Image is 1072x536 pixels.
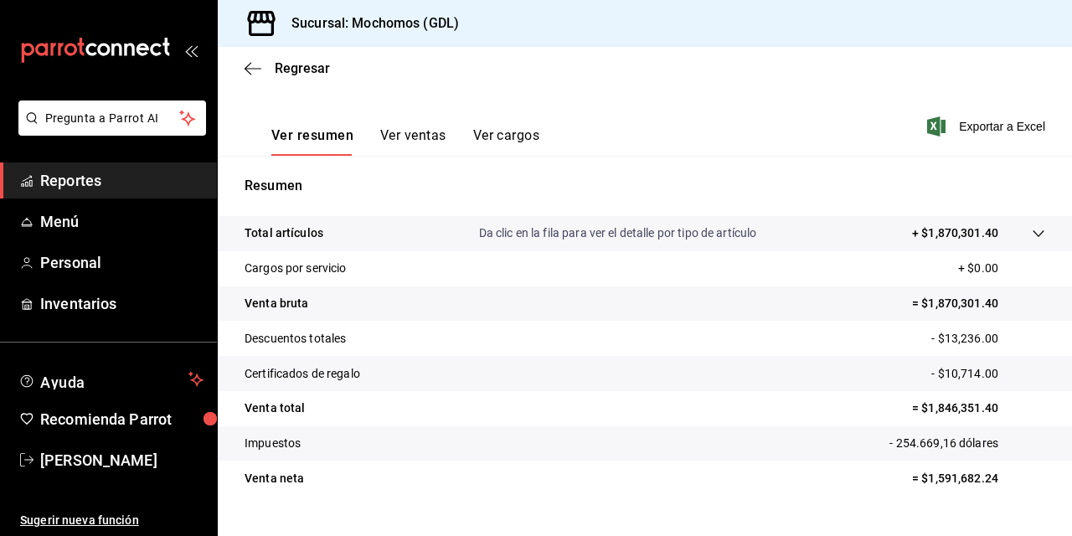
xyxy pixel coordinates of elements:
font: Sugerir nueva función [20,513,139,527]
p: Resumen [245,176,1045,196]
p: - 254.669,16 dólares [889,435,1045,452]
font: Ver resumen [271,127,353,144]
font: Exportar a Excel [959,120,1045,133]
button: open_drawer_menu [184,44,198,57]
p: = $1,591,682.24 [912,470,1045,487]
p: = $1,846,351.40 [912,399,1045,417]
button: Ver ventas [380,127,446,156]
button: Pregunta a Parrot AI [18,100,206,136]
font: Inventarios [40,295,116,312]
button: Exportar a Excel [930,116,1045,137]
p: Impuestos [245,435,301,452]
button: Ver cargos [473,127,540,156]
p: Cargos por servicio [245,260,347,277]
p: - $10,714.00 [931,365,1045,383]
p: Da clic en la fila para ver el detalle por tipo de artículo [479,224,757,242]
button: Regresar [245,60,330,76]
p: - $13,236.00 [931,330,1045,348]
div: Pestañas de navegación [271,127,539,156]
font: [PERSON_NAME] [40,451,157,469]
font: Personal [40,254,101,271]
p: Certificados de regalo [245,365,360,383]
p: + $1,870,301.40 [912,224,998,242]
span: Regresar [275,60,330,76]
span: Ayuda [40,369,182,389]
font: Menú [40,213,80,230]
span: Pregunta a Parrot AI [45,110,180,127]
p: Total artículos [245,224,323,242]
p: Venta neta [245,470,304,487]
font: Reportes [40,172,101,189]
p: Venta bruta [245,295,308,312]
p: Descuentos totales [245,330,346,348]
font: Recomienda Parrot [40,410,172,428]
a: Pregunta a Parrot AI [12,121,206,139]
p: Venta total [245,399,305,417]
p: = $1,870,301.40 [912,295,1045,312]
h3: Sucursal: Mochomos (GDL) [278,13,459,33]
p: + $0.00 [958,260,1045,277]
